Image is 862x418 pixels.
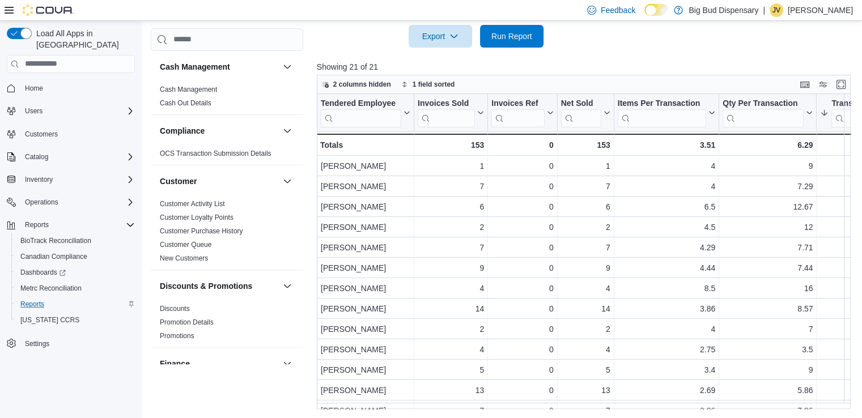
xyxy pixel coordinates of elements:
div: Invoices Sold [418,98,475,127]
a: Metrc Reconciliation [16,281,86,295]
a: Dashboards [16,266,70,279]
button: Finance [281,357,294,370]
button: Catalog [2,149,139,165]
span: Reports [25,220,49,229]
p: Showing 21 of 21 [317,61,856,72]
span: JV [772,3,780,17]
div: 9 [418,261,484,275]
span: Customer Purchase History [160,227,243,236]
div: 4 [618,180,716,193]
span: Customers [25,130,58,139]
div: 0 [491,363,553,377]
div: 2 [418,322,484,336]
span: Reports [20,300,44,309]
span: Customers [20,127,135,141]
span: Customer Queue [160,240,211,249]
a: OCS Transaction Submission Details [160,150,271,157]
button: Display options [816,78,830,91]
button: Discounts & Promotions [160,280,278,292]
div: 1 [418,159,484,173]
p: | [763,3,765,17]
div: Qty Per Transaction [723,98,804,109]
div: 0 [491,404,553,417]
button: Reports [11,296,139,312]
div: Qty Per Transaction [723,98,804,127]
a: Settings [20,337,54,351]
span: Feedback [601,5,635,16]
span: Dashboards [16,266,135,279]
span: Home [20,81,135,95]
button: Net Sold [560,98,610,127]
div: Tendered Employee [321,98,401,127]
span: New Customers [160,254,208,263]
span: Users [20,104,135,118]
button: Invoices Ref [491,98,553,127]
span: Customer Loyalty Points [160,213,233,222]
div: 0 [491,180,553,193]
span: OCS Transaction Submission Details [160,149,271,158]
img: Cova [23,5,74,16]
button: Operations [2,194,139,210]
div: [PERSON_NAME] [321,383,410,397]
div: [PERSON_NAME] [321,159,410,173]
button: Compliance [160,125,278,137]
div: 5.86 [723,383,813,397]
div: [PERSON_NAME] [321,322,410,336]
div: Items Per Transaction [617,98,706,109]
div: 7.86 [723,404,813,417]
div: 6 [561,200,610,214]
div: 0 [491,220,553,234]
span: Export [415,25,465,48]
button: Users [20,104,47,118]
div: 1 [561,159,610,173]
button: [US_STATE] CCRS [11,312,139,328]
div: 13 [561,383,610,397]
span: Promotion Details [160,318,214,327]
div: 7 [723,322,813,336]
span: Home [25,84,43,93]
a: [US_STATE] CCRS [16,313,84,327]
div: 7 [561,241,610,254]
a: Customer Activity List [160,200,225,208]
span: Reports [20,218,135,232]
div: 3.4 [618,363,716,377]
div: 3.86 [618,302,716,315]
span: Run Report [491,31,532,42]
div: [PERSON_NAME] [321,261,410,275]
span: Operations [25,198,58,207]
div: 0 [491,322,553,336]
div: 2.75 [618,343,716,356]
button: Items Per Transaction [617,98,715,127]
button: Settings [2,335,139,351]
div: Compliance [151,147,303,165]
button: Enter fullscreen [834,78,848,91]
div: 0 [491,383,553,397]
a: Customer Purchase History [160,227,243,235]
button: Users [2,103,139,119]
h3: Discounts & Promotions [160,280,252,292]
a: Promotion Details [160,318,214,326]
div: 4 [561,343,610,356]
span: 2 columns hidden [333,80,391,89]
div: 2.69 [618,383,716,397]
div: 7 [418,180,484,193]
button: Finance [160,358,278,369]
div: 153 [418,138,484,152]
span: Operations [20,195,135,209]
button: Compliance [281,124,294,138]
button: Customer [281,174,294,188]
div: [PERSON_NAME] [321,180,410,193]
div: 0 [491,281,553,295]
div: 4 [561,281,610,295]
a: Canadian Compliance [16,250,92,263]
button: Customer [160,176,278,187]
div: [PERSON_NAME] [321,281,410,295]
span: Settings [25,339,49,348]
div: 9 [723,159,813,173]
h3: Customer [160,176,197,187]
a: Customer Loyalty Points [160,214,233,221]
div: 0 [491,138,553,152]
span: BioTrack Reconciliation [16,234,135,248]
div: 4.44 [618,261,716,275]
div: Invoices Ref [491,98,544,109]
